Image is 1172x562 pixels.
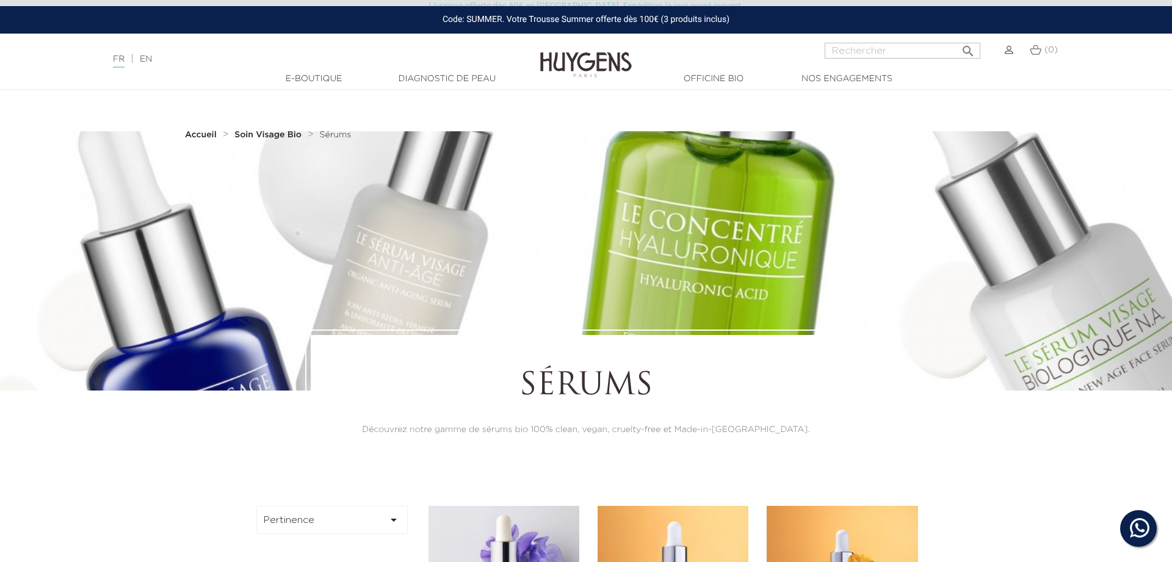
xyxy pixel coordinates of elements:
[786,73,908,85] a: Nos engagements
[234,130,305,140] a: Soin Visage Bio
[185,131,217,139] strong: Accueil
[1044,46,1058,54] span: (0)
[320,131,352,139] span: Sérums
[320,130,352,140] a: Sérums
[825,43,980,59] input: Rechercher
[344,369,828,405] h1: Sérums
[185,130,219,140] a: Accueil
[540,32,632,79] img: Huygens
[234,131,302,139] strong: Soin Visage Bio
[344,423,828,436] p: Découvrez notre gamme de sérums bio 100% clean, vegan, cruelty-free et Made-in-[GEOGRAPHIC_DATA].
[653,73,775,85] a: Officine Bio
[961,40,975,55] i: 
[140,55,152,63] a: EN
[113,55,125,68] a: FR
[256,506,408,534] button: Pertinence
[386,73,508,85] a: Diagnostic de peau
[957,39,979,56] button: 
[253,73,375,85] a: E-Boutique
[386,513,401,527] i: 
[107,52,479,67] div: |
